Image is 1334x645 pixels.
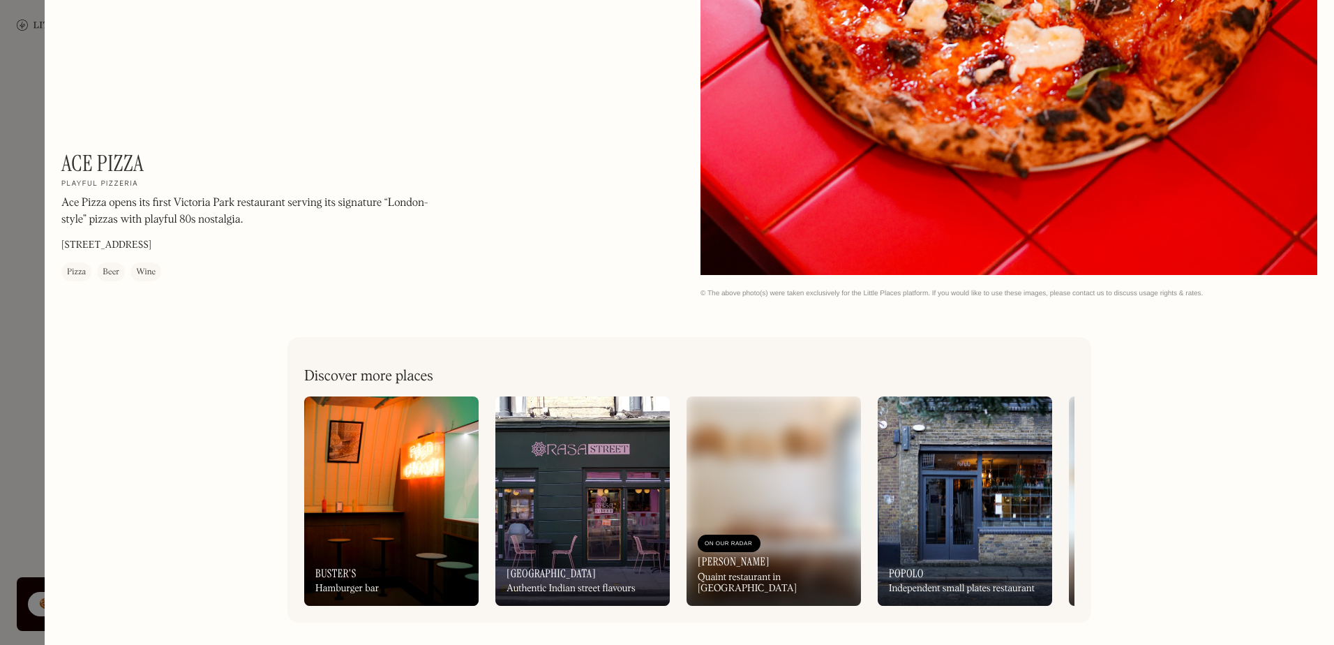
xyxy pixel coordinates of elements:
[304,368,433,385] h2: Discover more places
[304,396,479,606] a: Buster'sHamburger bar
[705,537,754,551] div: On Our Radar
[136,265,156,279] div: Wine
[700,289,1317,298] div: © The above photo(s) were taken exclusively for the Little Places platform. If you would like to ...
[889,583,1035,595] div: Independent small plates restaurant
[698,555,770,568] h3: [PERSON_NAME]
[67,265,86,279] div: Pizza
[61,238,151,253] p: [STREET_ADDRESS]
[315,567,357,580] h3: Buster's
[103,265,119,279] div: Beer
[61,179,138,189] h2: Playful pizzeria
[61,195,438,228] p: Ace Pizza opens its first Victoria Park restaurant serving its signature “London-style” pizzas wi...
[698,572,850,595] div: Quaint restaurant in [GEOGRAPHIC_DATA]
[495,396,670,606] a: [GEOGRAPHIC_DATA]Authentic Indian street flavours
[878,396,1052,606] a: PopoloIndependent small plates restaurant
[687,396,861,606] a: On Our Radar[PERSON_NAME]Quaint restaurant in [GEOGRAPHIC_DATA]
[507,583,636,595] div: Authentic Indian street flavours
[61,150,144,177] h1: Ace Pizza
[315,583,379,595] div: Hamburger bar
[1069,396,1243,606] a: On Our RadarKoyaJapanese udon noodle specialist
[889,567,924,580] h3: Popolo
[507,567,596,580] h3: [GEOGRAPHIC_DATA]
